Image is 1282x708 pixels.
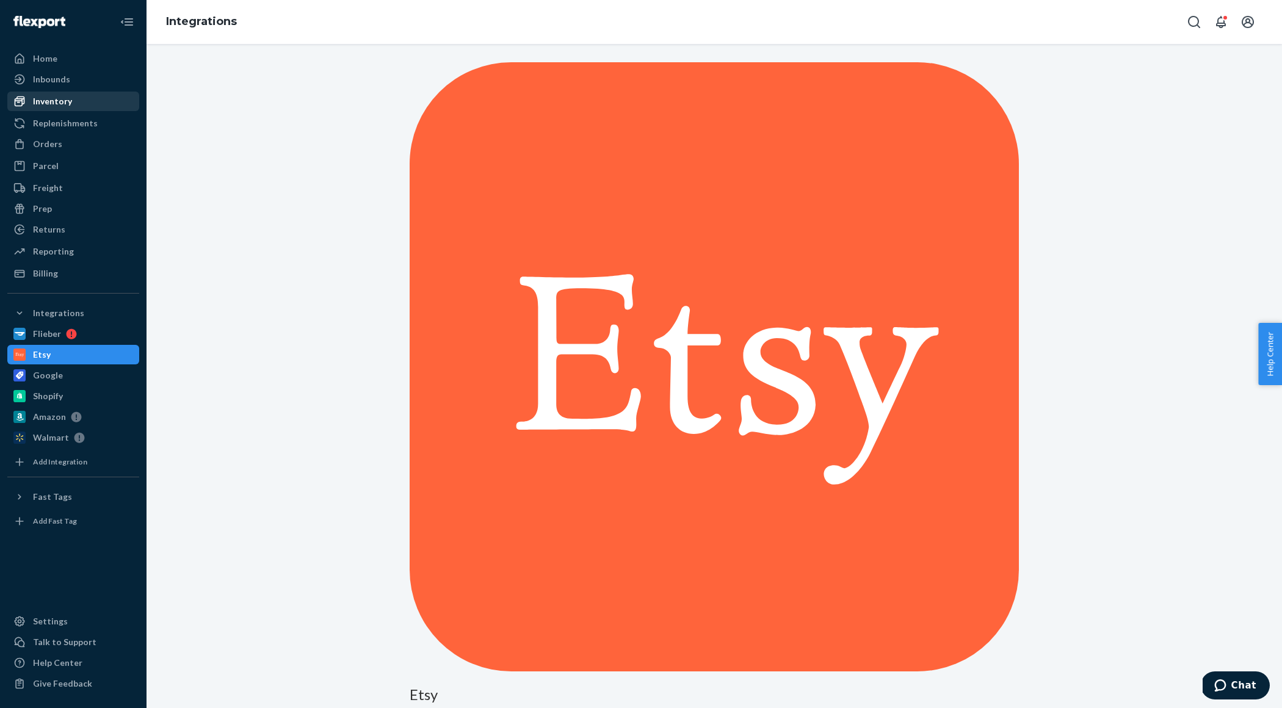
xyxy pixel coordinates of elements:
[33,516,77,526] div: Add Fast Tag
[7,674,139,693] button: Give Feedback
[156,4,247,40] ol: breadcrumbs
[33,138,62,150] div: Orders
[33,223,65,236] div: Returns
[13,16,65,28] img: Flexport logo
[7,407,139,427] a: Amazon
[33,349,51,361] div: Etsy
[7,366,139,385] a: Google
[33,615,68,627] div: Settings
[7,178,139,198] a: Freight
[7,386,139,406] a: Shopify
[7,428,139,447] a: Walmart
[1203,671,1270,702] iframe: Opens a widget where you can chat to one of our agents
[33,245,74,258] div: Reporting
[33,657,82,669] div: Help Center
[33,52,57,65] div: Home
[7,632,139,652] button: Talk to Support
[7,303,139,323] button: Integrations
[7,345,139,364] a: Etsy
[7,264,139,283] a: Billing
[33,160,59,172] div: Parcel
[33,457,87,467] div: Add Integration
[33,390,63,402] div: Shopify
[33,267,58,280] div: Billing
[166,15,237,28] a: Integrations
[7,92,139,111] a: Inventory
[33,328,61,340] div: Flieber
[7,487,139,507] button: Fast Tags
[7,134,139,154] a: Orders
[1258,323,1282,385] button: Help Center
[7,70,139,89] a: Inbounds
[33,677,92,690] div: Give Feedback
[33,117,98,129] div: Replenishments
[7,452,139,472] a: Add Integration
[7,612,139,631] a: Settings
[7,511,139,531] a: Add Fast Tag
[7,220,139,239] a: Returns
[7,199,139,219] a: Prep
[1182,10,1206,34] button: Open Search Box
[33,182,63,194] div: Freight
[33,307,84,319] div: Integrations
[7,653,139,673] a: Help Center
[33,432,69,444] div: Walmart
[1236,10,1260,34] button: Open account menu
[33,491,72,503] div: Fast Tags
[33,95,72,107] div: Inventory
[1209,10,1233,34] button: Open notifications
[7,242,139,261] a: Reporting
[410,687,1019,703] h3: Etsy
[33,73,70,85] div: Inbounds
[115,10,139,34] button: Close Navigation
[33,411,66,423] div: Amazon
[7,114,139,133] a: Replenishments
[33,636,96,648] div: Talk to Support
[33,369,63,381] div: Google
[33,203,52,215] div: Prep
[7,324,139,344] a: Flieber
[7,49,139,68] a: Home
[7,156,139,176] a: Parcel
